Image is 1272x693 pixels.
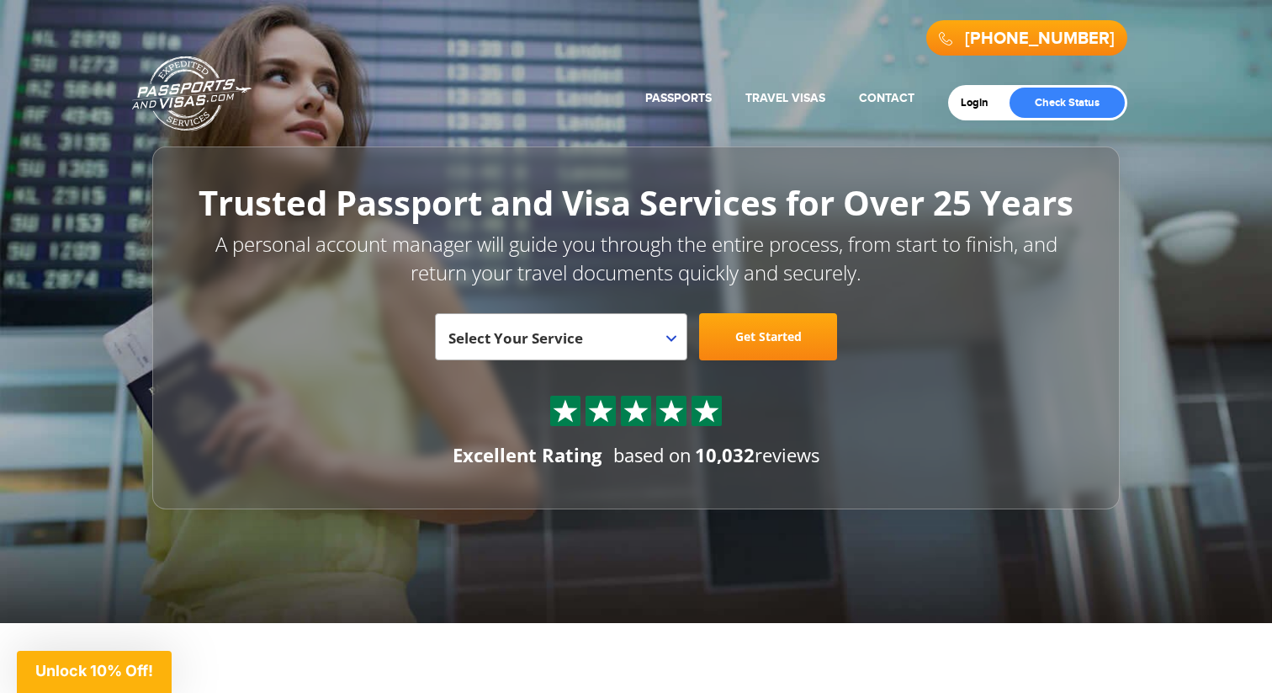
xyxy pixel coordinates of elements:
img: Sprite St [694,398,719,424]
img: Sprite St [659,398,684,424]
span: Unlock 10% Off! [35,662,153,680]
a: Check Status [1010,88,1125,118]
div: Excellent Rating [453,442,602,468]
span: Select Your Service [448,320,670,367]
h1: Trusted Passport and Visa Services for Over 25 Years [190,184,1082,221]
a: Travel Visas [745,91,825,105]
img: Sprite St [588,398,613,424]
a: Get Started [699,313,837,360]
span: Select Your Service [448,328,583,348]
p: A personal account manager will guide you through the entire process, from start to finish, and r... [190,230,1082,288]
a: Passports & [DOMAIN_NAME] [132,56,252,131]
img: Sprite St [623,398,649,424]
span: Select Your Service [435,313,687,360]
span: based on [613,442,692,467]
strong: 10,032 [695,442,755,467]
span: reviews [695,442,819,467]
div: Unlock 10% Off! [17,651,172,693]
a: Passports [645,91,712,105]
img: Sprite St [553,398,578,424]
a: Login [961,96,1000,109]
a: [PHONE_NUMBER] [965,29,1115,49]
a: Contact [859,91,914,105]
